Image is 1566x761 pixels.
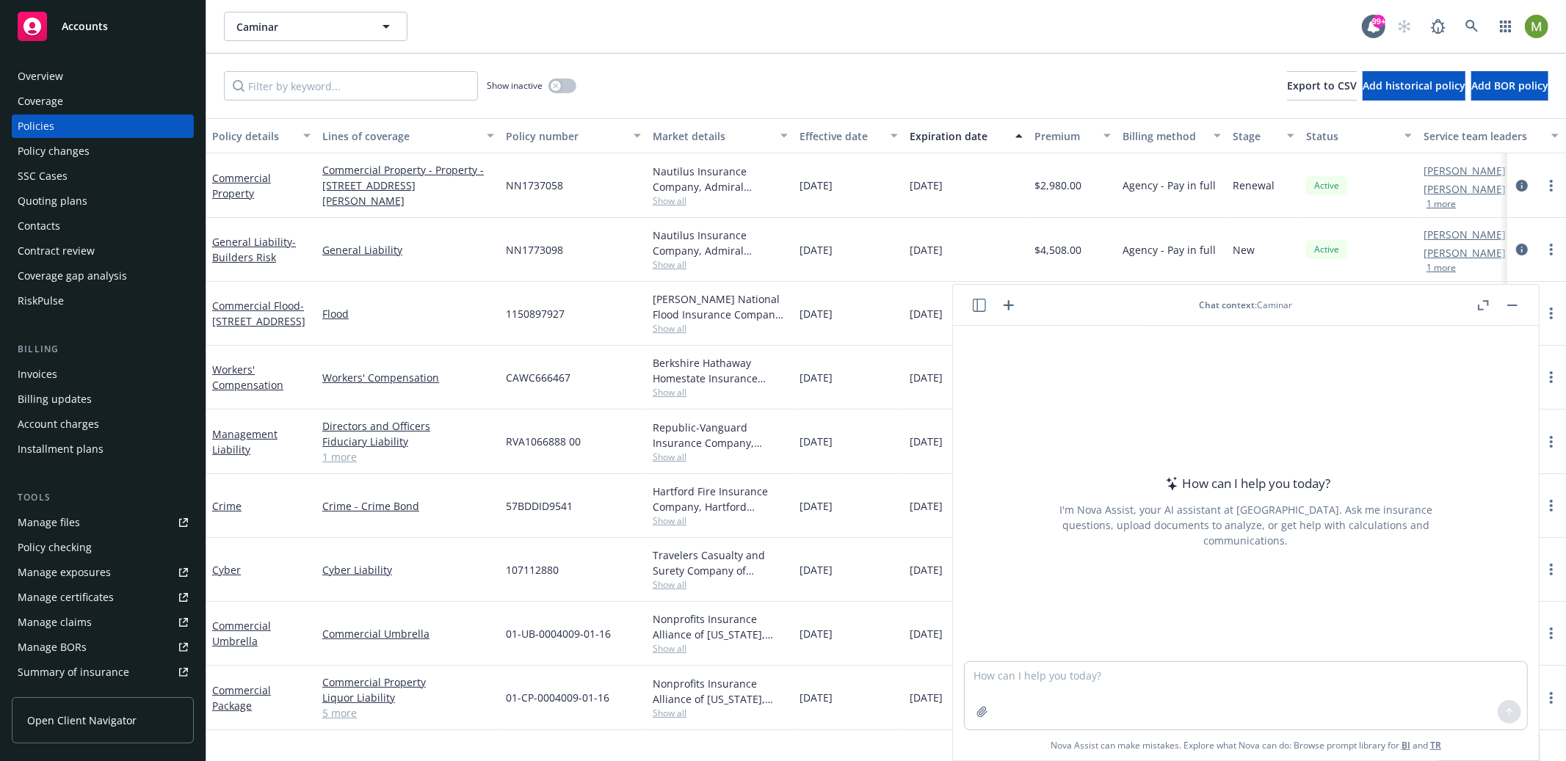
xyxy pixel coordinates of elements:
[212,171,271,200] a: Commercial Property
[1543,368,1560,386] a: more
[1424,163,1506,178] a: [PERSON_NAME]
[1363,71,1465,101] button: Add historical policy
[322,370,494,385] a: Workers' Compensation
[959,730,1533,760] span: Nova Assist can make mistakes. Explore what Nova can do: Browse prompt library for and
[1117,118,1227,153] button: Billing method
[322,562,494,578] a: Cyber Liability
[12,264,194,288] a: Coverage gap analysis
[1312,179,1341,192] span: Active
[1418,118,1565,153] button: Service team leaders
[212,363,283,392] a: Workers' Compensation
[1525,15,1548,38] img: photo
[506,562,559,578] span: 107112880
[12,90,194,113] a: Coverage
[18,114,54,138] div: Policies
[1312,243,1341,256] span: Active
[1227,118,1300,153] button: Stage
[62,21,108,32] span: Accounts
[1543,625,1560,642] a: more
[18,164,68,188] div: SSC Cases
[1034,178,1081,193] span: $2,980.00
[1306,128,1396,144] div: Status
[322,434,494,449] a: Fiduciary Liability
[506,690,609,705] span: 01-CP-0004009-01-16
[18,636,87,659] div: Manage BORs
[653,420,788,451] div: Republic-Vanguard Insurance Company, AmTrust Financial Services
[1040,502,1452,548] div: I'm Nova Assist, your AI assistant at [GEOGRAPHIC_DATA]. Ask me insurance questions, upload docum...
[12,660,194,684] a: Summary of insurance
[653,322,788,335] span: Show all
[506,242,563,258] span: NN1773098
[18,387,92,411] div: Billing updates
[1287,71,1357,101] button: Export to CSV
[322,162,494,208] a: Commercial Property - Property - [STREET_ADDRESS][PERSON_NAME]
[653,547,788,578] div: Travelers Casualty and Surety Company of America, Travelers Insurance
[653,386,788,398] span: Show all
[322,449,494,465] a: 1 more
[12,114,194,138] a: Policies
[910,434,943,449] span: [DATE]
[212,299,305,328] a: Commercial Flood
[322,306,494,321] a: Flood
[506,498,573,514] span: 57BDDID9541
[212,619,271,648] a: Commercial Umbrella
[18,90,63,113] div: Coverage
[1543,561,1560,578] a: more
[322,418,494,434] a: Directors and Officers
[322,705,494,721] a: 5 more
[1543,177,1560,194] a: more
[910,626,943,641] span: [DATE]
[1430,739,1441,751] a: TR
[1424,227,1506,242] a: [PERSON_NAME]
[1029,118,1117,153] button: Premium
[224,12,407,41] button: Caminar
[1287,79,1357,92] span: Export to CSV
[910,370,943,385] span: [DATE]
[794,118,904,153] button: Effective date
[500,118,647,153] button: Policy number
[1424,245,1506,261] a: [PERSON_NAME]
[1372,15,1385,28] div: 99+
[910,128,1007,144] div: Expiration date
[904,118,1029,153] button: Expiration date
[1363,79,1465,92] span: Add historical policy
[212,683,271,713] a: Commercial Package
[1543,241,1560,258] a: more
[316,118,500,153] button: Lines of coverage
[910,306,943,321] span: [DATE]
[18,264,127,288] div: Coverage gap analysis
[1427,263,1456,272] button: 1 more
[12,511,194,534] a: Manage files
[653,194,788,207] span: Show all
[800,626,833,641] span: [DATE]
[910,690,943,705] span: [DATE]
[12,289,194,313] a: RiskPulse
[1427,200,1456,208] button: 1 more
[910,498,943,514] span: [DATE]
[18,214,60,238] div: Contacts
[12,636,194,659] a: Manage BORs
[800,306,833,321] span: [DATE]
[1233,128,1278,144] div: Stage
[1018,299,1474,311] div: : Caminar
[487,79,543,92] span: Show inactive
[18,611,92,634] div: Manage claims
[506,306,565,321] span: 1150897927
[800,690,833,705] span: [DATE]
[322,498,494,514] a: Crime - Crime Bond
[653,578,788,591] span: Show all
[910,178,943,193] span: [DATE]
[506,178,563,193] span: NN1737058
[12,65,194,88] a: Overview
[1471,79,1548,92] span: Add BOR policy
[18,437,104,461] div: Installment plans
[212,235,296,264] a: General Liability
[18,511,80,534] div: Manage files
[212,563,241,577] a: Cyber
[12,363,194,386] a: Invoices
[1161,474,1330,493] div: How can I help you today?
[236,19,363,34] span: Caminar
[12,611,194,634] a: Manage claims
[1402,739,1410,751] a: BI
[653,164,788,194] div: Nautilus Insurance Company, Admiral Insurance Group ([PERSON_NAME] Corporation)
